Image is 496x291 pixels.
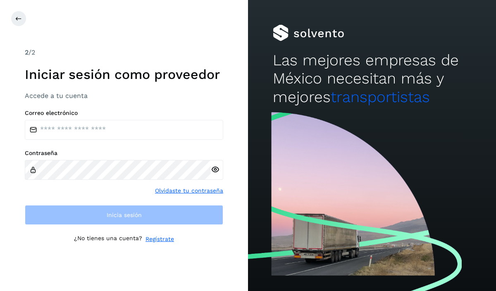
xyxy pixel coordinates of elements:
p: ¿No tienes una cuenta? [74,235,142,243]
span: transportistas [331,88,430,106]
a: Olvidaste tu contraseña [155,186,223,195]
div: /2 [25,48,223,57]
h3: Accede a tu cuenta [25,92,223,100]
label: Correo electrónico [25,110,223,117]
button: Inicia sesión [25,205,223,225]
h1: Iniciar sesión como proveedor [25,67,223,82]
span: 2 [25,48,29,56]
a: Regístrate [145,235,174,243]
span: Inicia sesión [107,212,142,218]
label: Contraseña [25,150,223,157]
h2: Las mejores empresas de México necesitan más y mejores [273,51,471,106]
